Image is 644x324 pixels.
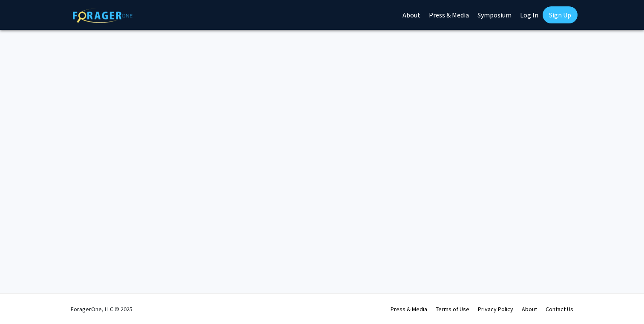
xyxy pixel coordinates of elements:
div: ForagerOne, LLC © 2025 [71,294,132,324]
a: Contact Us [546,305,573,313]
a: Press & Media [391,305,427,313]
img: ForagerOne Logo [73,8,132,23]
a: Privacy Policy [478,305,513,313]
a: Terms of Use [436,305,469,313]
a: About [522,305,537,313]
a: Sign Up [543,6,578,23]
